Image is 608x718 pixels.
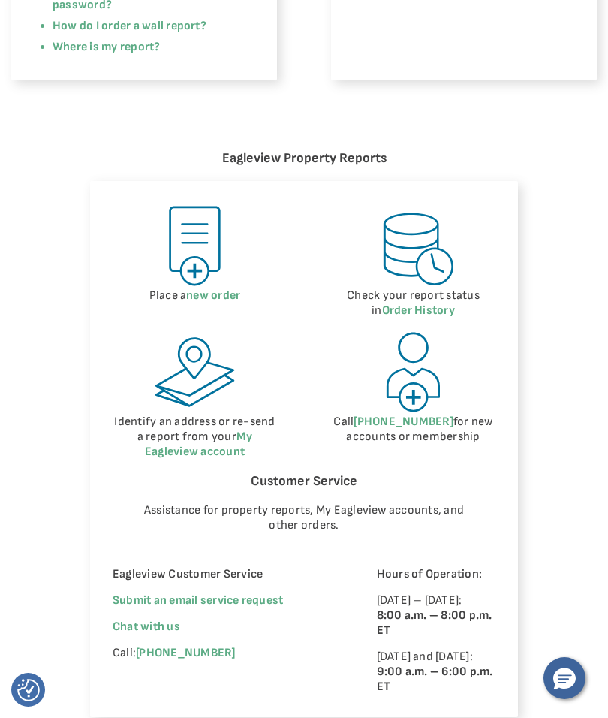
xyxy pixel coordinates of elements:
p: [DATE] and [DATE]: [377,650,495,695]
p: Call: [113,646,336,661]
a: Submit an email service request [113,593,283,608]
a: [PHONE_NUMBER] [136,646,235,660]
a: [PHONE_NUMBER] [354,415,453,429]
p: Assistance for property reports, My Eagleview accounts, and other orders. [135,503,473,533]
button: Consent Preferences [17,679,40,701]
a: Order History [382,303,455,318]
a: My Eagleview account [145,430,252,459]
a: new order [186,288,240,303]
p: Call for new accounts or membership [331,415,495,445]
a: How do I order a wall report? [53,19,206,33]
button: Hello, have a question? Let’s chat. [543,657,585,699]
p: Identify an address or re-send a report from your [113,415,277,460]
strong: 8:00 a.m. – 8:00 p.m. ET [377,608,492,638]
p: Eagleview Customer Service [113,567,336,582]
a: Where is my report? [53,40,161,54]
h6: Eagleview Property Reports [90,148,518,170]
h6: Customer Service [113,471,495,493]
p: [DATE] – [DATE]: [377,593,495,638]
p: Place a [113,288,277,303]
span: Chat with us [113,620,180,634]
p: Check your report status in [331,288,495,318]
strong: 9:00 a.m. – 6:00 p.m. ET [377,665,493,694]
p: Hours of Operation: [377,567,495,582]
img: Revisit consent button [17,679,40,701]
